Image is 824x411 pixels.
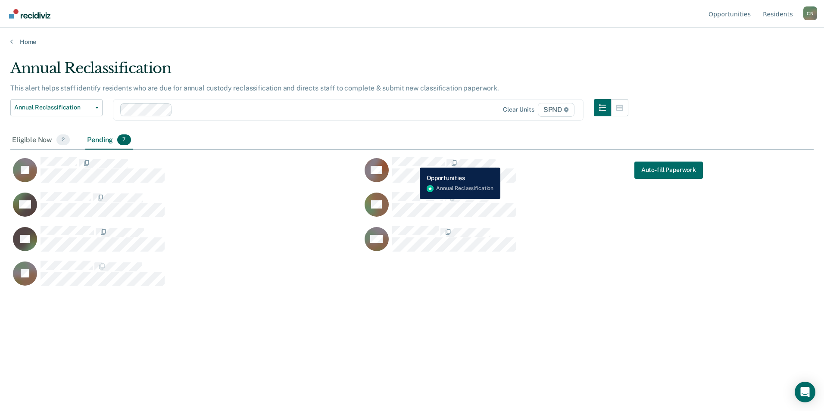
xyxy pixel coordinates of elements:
[10,226,362,260] div: CaseloadOpportunityCell-00598319
[634,162,703,179] a: Navigate to form link
[85,131,132,150] div: Pending7
[9,9,50,19] img: Recidiviz
[10,59,628,84] div: Annual Reclassification
[10,38,814,46] a: Home
[538,103,574,117] span: SPND
[10,99,103,116] button: Annual Reclassification
[10,260,362,295] div: CaseloadOpportunityCell-00330831
[803,6,817,20] button: Profile dropdown button
[362,157,714,191] div: CaseloadOpportunityCell-00242367
[117,134,131,146] span: 7
[10,131,72,150] div: Eligible Now2
[803,6,817,20] div: C N
[362,191,714,226] div: CaseloadOpportunityCell-00246178
[503,106,534,113] div: Clear units
[795,382,815,402] div: Open Intercom Messenger
[634,162,703,179] button: Auto-fill Paperwork
[10,191,362,226] div: CaseloadOpportunityCell-00585303
[10,157,362,191] div: CaseloadOpportunityCell-00496972
[10,84,499,92] p: This alert helps staff identify residents who are due for annual custody reclassification and dir...
[14,104,92,111] span: Annual Reclassification
[362,226,714,260] div: CaseloadOpportunityCell-00483996
[56,134,70,146] span: 2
